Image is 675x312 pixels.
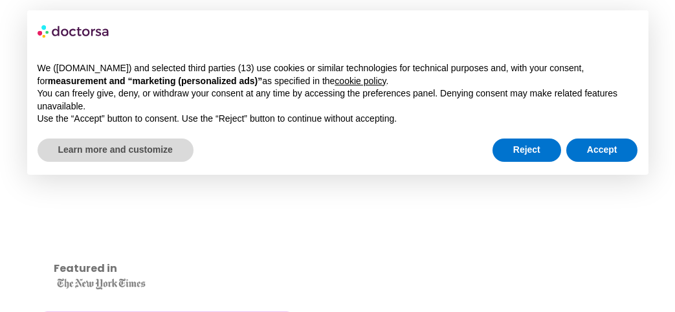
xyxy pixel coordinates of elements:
[54,261,117,276] strong: Featured in
[566,139,638,162] button: Accept
[38,113,638,126] p: Use the “Accept” button to consent. Use the “Reject” button to continue without accepting.
[48,76,262,86] strong: measurement and “marketing (personalized ads)”
[335,76,386,86] a: cookie policy
[38,62,638,87] p: We ([DOMAIN_NAME]) and selected third parties (13) use cookies or similar technologies for techni...
[38,21,110,41] img: logo
[47,188,164,285] iframe: Customer reviews powered by Trustpilot
[38,87,638,113] p: You can freely give, deny, or withdraw your consent at any time by accessing the preferences pane...
[38,139,194,162] button: Learn more and customize
[492,139,561,162] button: Reject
